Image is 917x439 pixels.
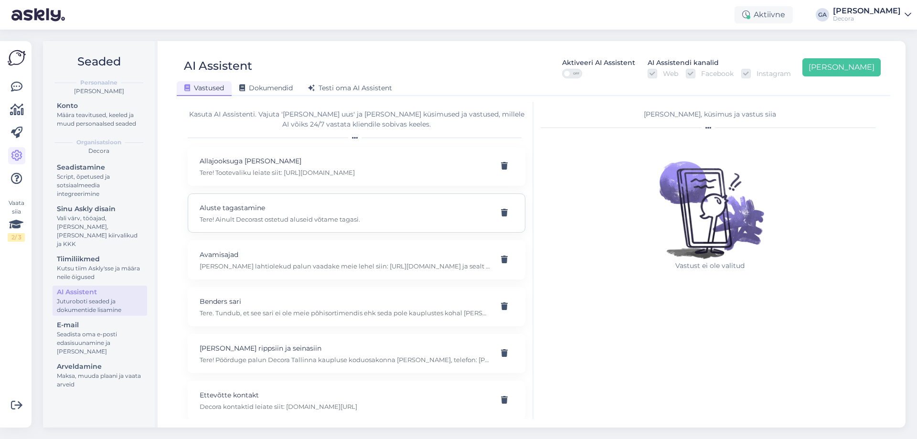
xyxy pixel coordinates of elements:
[8,233,25,242] div: 2 / 3
[188,381,525,420] div: Ettevõtte kontaktDecora kontaktid leiate siit: [DOMAIN_NAME][URL]
[541,109,879,119] div: [PERSON_NAME], küsimus ja vastus siia
[184,57,252,78] div: AI Assistent
[184,84,224,92] span: Vastused
[200,203,490,213] p: Aluste tagastamine
[833,7,901,15] div: [PERSON_NAME]
[57,254,143,264] div: Tiimiliikmed
[188,109,525,129] div: Kasuta AI Assistenti. Vajuta '[PERSON_NAME] uus' ja [PERSON_NAME] küsimused ja vastused, millele ...
[200,168,490,177] p: Tere! Tootevaliku leiate siit: [URL][DOMAIN_NAME]
[695,69,734,78] label: Facebook
[200,215,490,224] p: Tere! Ainult Decorast ostetud aluseid võtame tagasi.
[200,402,490,411] p: Decora kontaktid leiate siit: [DOMAIN_NAME][URL]
[200,355,490,364] p: Tere! Pöörduge palun Decora Tallinna kaupluse koduosakonna [PERSON_NAME], telefon: [PHONE_NUMBER]...
[53,253,147,283] a: TiimiliikmedKutsu tiim Askly'sse ja määra neile õigused
[648,137,772,261] img: No qna
[53,286,147,316] a: AI AssistentJuturoboti seaded ja dokumentide lisamine
[76,138,121,147] b: Organisatsioon
[200,309,490,317] p: Tere. Tundub, et see sari ei ole meie põhisortimendis ehk seda pole kauplustes kohal [PERSON_NAME...
[57,204,143,214] div: Sinu Askly disain
[562,58,635,68] div: Aktiveeri AI Assistent
[657,69,678,78] label: Web
[200,390,490,400] p: Ettevõtte kontakt
[308,84,392,92] span: Testi oma AI Assistent
[57,214,143,248] div: Vali värv, tööajad, [PERSON_NAME], [PERSON_NAME] kiirvalikud ja KKK
[8,199,25,242] div: Vaata siia
[188,193,525,233] div: Aluste tagastamineTere! Ainult Decorast ostetud aluseid võtame tagasi.
[188,334,525,373] div: [PERSON_NAME] rippsiin ja seinasiinTere! Pöörduge palun Decora Tallinna kaupluse koduosakonna [PE...
[735,6,793,23] div: Aktiivne
[53,360,147,390] a: ArveldamineMaksa, muuda plaani ja vaata arveid
[57,264,143,281] div: Kutsu tiim Askly'sse ja määra neile õigused
[188,240,525,279] div: Avamisajad[PERSON_NAME] lahtiolekud palun vaadake meie lehel siin: [URL][DOMAIN_NAME] ja sealt le...
[53,99,147,129] a: KontoMäära teavitused, keeled ja muud personaalsed seaded
[8,49,26,67] img: Askly Logo
[80,78,117,87] b: Personaalne
[648,261,772,271] p: Vastust ei ole valitud
[53,161,147,200] a: SeadistamineScript, õpetused ja sotsiaalmeedia integreerimine
[53,203,147,250] a: Sinu Askly disainVali värv, tööajad, [PERSON_NAME], [PERSON_NAME] kiirvalikud ja KKK
[200,262,490,270] p: [PERSON_NAME] lahtiolekud palun vaadake meie lehel siin: [URL][DOMAIN_NAME] ja sealt leiate ka ig...
[200,343,490,353] p: [PERSON_NAME] rippsiin ja seinasiin
[802,58,881,76] button: [PERSON_NAME]
[57,297,143,314] div: Juturoboti seaded ja dokumentide lisamine
[188,287,525,326] div: Benders sariTere. Tundub, et see sari ei ole meie põhisortimendis ehk seda pole kauplustes kohal ...
[200,296,490,307] p: Benders sari
[51,87,147,96] div: [PERSON_NAME]
[57,111,143,128] div: Määra teavitused, keeled ja muud personaalsed seaded
[53,319,147,357] a: E-mailSeadista oma e-posti edasisuunamine ja [PERSON_NAME]
[57,287,143,297] div: AI Assistent
[57,101,143,111] div: Konto
[57,172,143,198] div: Script, õpetused ja sotsiaalmeedia integreerimine
[57,320,143,330] div: E-mail
[51,147,147,155] div: Decora
[200,156,490,166] p: Allajooksuga [PERSON_NAME]
[816,8,829,21] div: GA
[833,15,901,22] div: Decora
[239,84,293,92] span: Dokumendid
[648,58,719,68] div: AI Assistendi kanalid
[751,69,791,78] label: Instagram
[200,249,490,260] p: Avamisajad
[57,362,143,372] div: Arveldamine
[51,53,147,71] h2: Seaded
[570,69,582,78] span: OFF
[57,162,143,172] div: Seadistamine
[833,7,911,22] a: [PERSON_NAME]Decora
[188,147,525,186] div: Allajooksuga [PERSON_NAME]Tere! Tootevaliku leiate siit: [URL][DOMAIN_NAME]
[57,330,143,356] div: Seadista oma e-posti edasisuunamine ja [PERSON_NAME]
[57,372,143,389] div: Maksa, muuda plaani ja vaata arveid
